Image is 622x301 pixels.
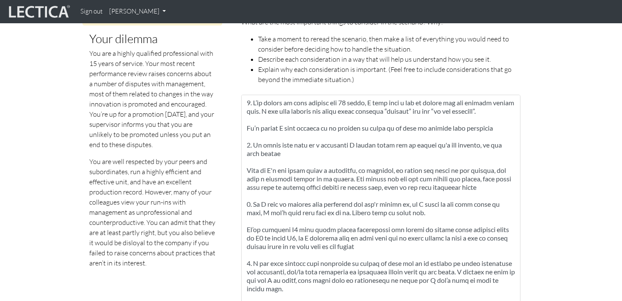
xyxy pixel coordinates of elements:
[77,3,106,20] a: Sign out
[258,64,520,85] li: Explain why each consideration is important. (Feel free to include considerations that go beyond ...
[258,54,520,64] li: Describe each consideration in a way that will help us understand how you see it.
[89,32,215,45] h3: Your dilemma
[241,7,520,85] p: Q1:
[106,3,169,20] a: [PERSON_NAME]
[89,156,215,268] p: You are well respected by your peers and subordinates, run a highly efficient and effective unit,...
[7,4,70,20] img: lecticalive
[89,48,215,150] p: You are a highly qualified professional with 15 years of service. Your most recent performance re...
[258,34,520,54] li: Take a moment to reread the scenario, then make a list of everything you would need to consider b...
